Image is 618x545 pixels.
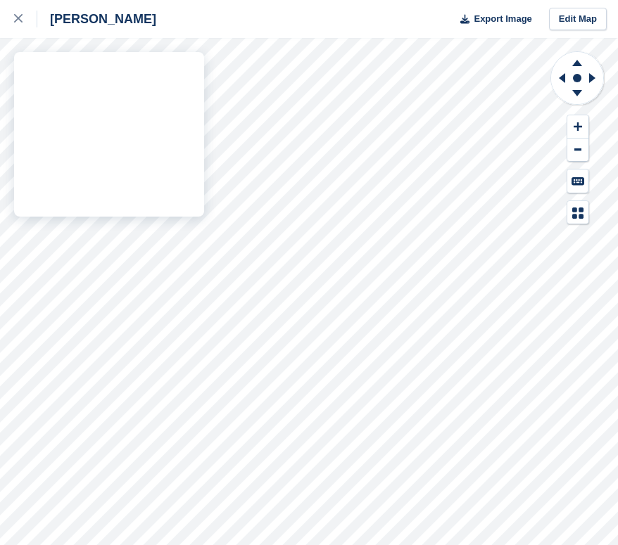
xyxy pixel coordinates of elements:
button: Zoom Out [567,139,588,162]
button: Export Image [452,8,532,31]
button: Zoom In [567,115,588,139]
button: Map Legend [567,201,588,224]
button: Keyboard Shortcuts [567,169,588,193]
div: [PERSON_NAME] [37,11,156,27]
span: Export Image [474,12,531,26]
a: Edit Map [549,8,607,31]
